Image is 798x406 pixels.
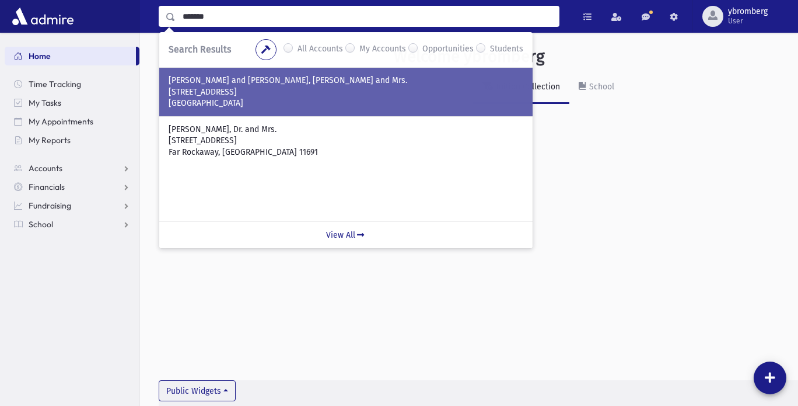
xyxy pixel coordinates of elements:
[29,163,62,173] span: Accounts
[169,147,523,158] p: Far Rockaway, [GEOGRAPHIC_DATA] 11691
[169,75,523,86] p: [PERSON_NAME] and [PERSON_NAME], [PERSON_NAME] and Mrs.
[176,6,559,27] input: Search
[728,16,768,26] span: User
[5,178,139,196] a: Financials
[169,124,523,136] p: [PERSON_NAME], Dr. and Mrs.
[169,86,523,98] p: [STREET_ADDRESS]
[5,75,139,93] a: Time Tracking
[569,71,624,104] a: School
[29,79,81,89] span: Time Tracking
[490,43,523,57] label: Students
[29,116,93,127] span: My Appointments
[297,43,343,57] label: All Accounts
[5,131,139,150] a: My Reports
[29,219,53,230] span: School
[29,182,65,192] span: Financials
[159,380,236,401] button: Public Widgets
[29,51,51,61] span: Home
[5,112,139,131] a: My Appointments
[29,135,71,145] span: My Reports
[5,215,139,234] a: School
[9,5,76,28] img: AdmirePro
[169,44,231,55] span: Search Results
[29,200,71,211] span: Fundraising
[5,196,139,215] a: Fundraising
[728,7,768,16] span: ybromberg
[159,221,533,248] a: View All
[394,47,545,67] h3: Welcome ybromberg
[5,47,136,65] a: Home
[5,159,139,178] a: Accounts
[169,98,523,109] p: [GEOGRAPHIC_DATA]
[359,43,406,57] label: My Accounts
[169,135,523,147] p: [STREET_ADDRESS]
[5,93,139,112] a: My Tasks
[587,82,614,92] div: School
[422,43,474,57] label: Opportunities
[29,98,61,108] span: My Tasks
